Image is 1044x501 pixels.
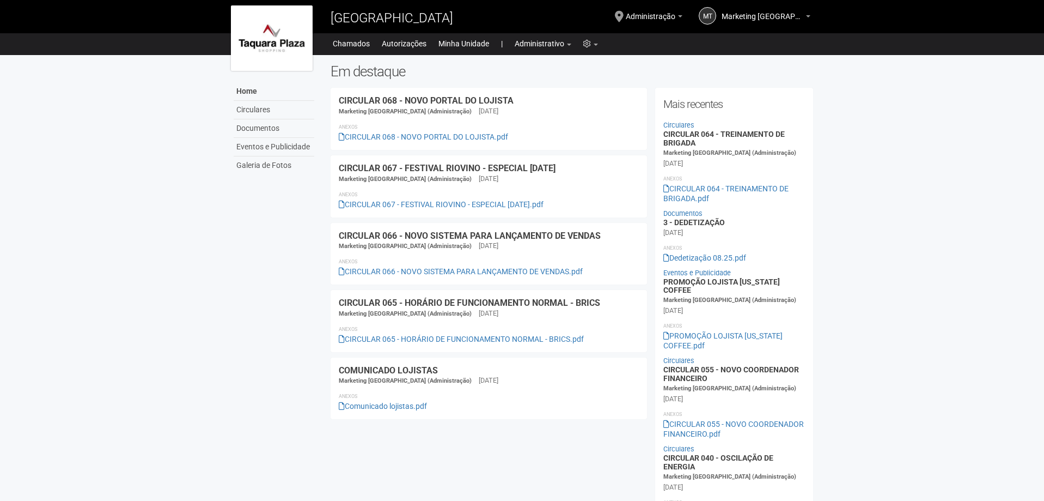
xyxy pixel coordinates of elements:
a: CIRCULAR 065 - HORÁRIO DE FUNCIONAMENTO NORMAL - BRICS.pdf [339,335,584,343]
a: CIRCULAR 068 - NOVO PORTAL DO LOJISTA [339,95,514,106]
a: CIRCULAR 064 - TREINAMENTO DE BRIGADA [663,130,785,147]
span: [GEOGRAPHIC_DATA] [331,10,453,26]
li: Anexos [339,190,639,200]
a: | [501,36,503,51]
a: CIRCULAR 064 - TREINAMENTO DE BRIGADA.pdf [663,184,789,203]
span: Marketing [GEOGRAPHIC_DATA] (Administração) [663,385,796,392]
img: logo.jpg [231,5,313,71]
a: Home [234,82,314,101]
a: Autorizações [382,36,426,51]
a: Administrativo [515,36,571,51]
a: CIRCULAR 055 - NOVO COORDENADOR FINANCEIRO [663,365,799,382]
a: CIRCULAR 066 - NOVO SISTEMA PARA LANÇAMENTO DE VENDAS.pdf [339,267,583,276]
a: PROMOÇÃO LOJISTA [US_STATE] COFFEE [663,277,780,294]
span: Marketing [GEOGRAPHIC_DATA] (Administração) [663,297,796,304]
a: CIRCULAR 065 - HORÁRIO DE FUNCIONAMENTO NORMAL - BRICS [339,298,600,308]
li: Anexos [339,257,639,267]
span: Marketing Taquara Plaza [722,2,803,21]
li: Anexos [339,122,639,132]
span: Marketing [GEOGRAPHIC_DATA] (Administração) [663,473,796,480]
a: COMUNICADO LOJISTAS [339,365,438,376]
span: Marketing [GEOGRAPHIC_DATA] (Administração) [339,377,472,384]
div: [DATE] [663,482,683,492]
a: Comunicado lojistas.pdf [339,402,427,411]
li: Anexos [663,174,805,184]
a: Eventos e Publicidade [234,138,314,156]
h2: Mais recentes [663,96,805,112]
li: Anexos [663,409,805,419]
span: Marketing [GEOGRAPHIC_DATA] (Administração) [663,149,796,156]
a: MT [699,7,716,25]
a: Dedetização 08.25.pdf [663,253,746,262]
span: Marketing [GEOGRAPHIC_DATA] (Administração) [339,243,472,250]
a: CIRCULAR 067 - FESTIVAL RIOVINO - ESPECIAL [DATE] [339,163,555,173]
a: Galeria de Fotos [234,156,314,174]
li: Anexos [339,324,639,334]
a: CIRCULAR 068 - NOVO PORTAL DO LOJISTA.pdf [339,132,508,141]
a: Eventos e Publicidade [663,269,731,277]
a: Marketing [GEOGRAPHIC_DATA] [722,14,810,22]
a: Circulares [663,445,694,453]
a: Chamados [333,36,370,51]
h2: Em destaque [331,63,814,80]
a: PROMOÇÃO LOJISTA [US_STATE] COFFEE.pdf [663,331,783,350]
li: Anexos [339,391,639,401]
div: [DATE] [479,376,498,385]
div: [DATE] [479,106,498,116]
a: Circulares [663,121,694,129]
a: Administração [626,14,682,22]
a: Documentos [663,209,703,218]
a: Documentos [234,119,314,138]
div: [DATE] [479,241,498,251]
span: Administração [626,2,675,21]
li: Anexos [663,243,805,253]
div: [DATE] [663,159,683,168]
a: Minha Unidade [438,36,489,51]
span: Marketing [GEOGRAPHIC_DATA] (Administração) [339,108,472,115]
a: Circulares [663,357,694,365]
div: [DATE] [663,394,683,404]
span: Marketing [GEOGRAPHIC_DATA] (Administração) [339,310,472,317]
a: CIRCULAR 066 - NOVO SISTEMA PARA LANÇAMENTO DE VENDAS [339,231,601,241]
li: Anexos [663,321,805,331]
a: CIRCULAR 055 - NOVO COORDENADOR FINANCEIRO.pdf [663,420,804,438]
div: [DATE] [479,174,498,184]
a: Circulares [234,101,314,119]
div: [DATE] [479,309,498,318]
a: Configurações [583,36,598,51]
a: CIRCULAR 040 - OSCILAÇÃO DE ENERGIA [663,454,773,470]
span: Marketing [GEOGRAPHIC_DATA] (Administração) [339,176,472,183]
div: [DATE] [663,306,683,316]
div: [DATE] [663,228,683,238]
a: CIRCULAR 067 - FESTIVAL RIOVINO - ESPECIAL [DATE].pdf [339,200,544,209]
a: 3 - DEDETIZAÇÃO [663,218,725,227]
